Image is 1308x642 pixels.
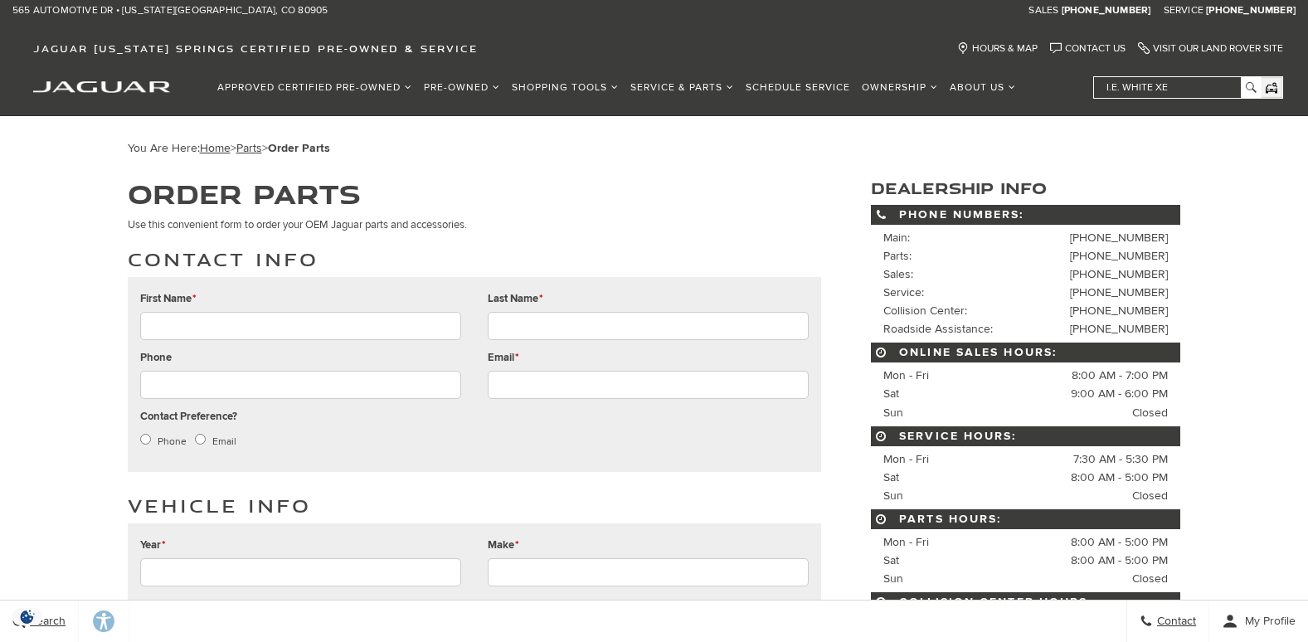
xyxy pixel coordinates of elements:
[140,289,197,308] label: First Name
[212,73,418,102] a: Approved Certified Pre-Owned
[128,250,822,269] h2: Contact Info
[25,42,486,55] a: Jaguar [US_STATE] Springs Certified Pre-Owned & Service
[883,368,929,382] span: Mon - Fri
[883,452,929,466] span: Mon - Fri
[1071,469,1168,487] span: 8:00 AM - 5:00 PM
[883,231,910,245] span: Main:
[506,73,625,102] a: Shopping Tools
[625,73,740,102] a: Service & Parts
[140,348,172,367] label: Phone
[883,249,912,263] span: Parts:
[1071,385,1168,403] span: 9:00 AM - 6:00 PM
[1132,570,1168,588] span: Closed
[1153,615,1196,629] span: Contact
[418,73,506,102] a: Pre-Owned
[871,426,1180,446] span: Service Hours:
[871,592,1180,612] span: Collision Center Hours:
[140,536,166,554] label: Year
[883,387,899,401] span: Sat
[1206,4,1296,17] a: [PHONE_NUMBER]
[8,608,46,625] section: Click to Open Cookie Consent Modal
[1072,367,1168,385] span: 8:00 AM - 7:00 PM
[883,322,993,336] span: Roadside Assistance:
[236,141,330,155] span: >
[8,608,46,625] img: Opt-Out Icon
[158,433,187,451] label: Phone
[1132,487,1168,505] span: Closed
[883,285,924,299] span: Service:
[488,348,519,367] label: Email
[128,141,330,155] span: You Are Here:
[1070,249,1168,263] a: [PHONE_NUMBER]
[740,73,856,102] a: Schedule Service
[1070,285,1168,299] a: [PHONE_NUMBER]
[488,595,514,613] label: Trim
[871,180,1180,197] h3: Dealership Info
[1050,42,1126,55] a: Contact Us
[871,509,1180,529] span: Parts Hours:
[140,407,237,426] label: Contact Preference?
[128,141,1181,155] div: Breadcrumbs
[883,571,903,586] span: Sun
[1094,77,1260,98] input: i.e. White XE
[1070,304,1168,318] a: [PHONE_NUMBER]
[883,535,929,549] span: Mon - Fri
[1070,231,1168,245] a: [PHONE_NUMBER]
[1209,601,1308,642] button: Open user profile menu
[883,553,899,567] span: Sat
[883,304,967,318] span: Collision Center:
[1073,450,1168,469] span: 7:30 AM - 5:30 PM
[12,4,328,17] a: 565 Automotive Dr • [US_STATE][GEOGRAPHIC_DATA], CO 80905
[883,470,899,484] span: Sat
[33,79,170,93] a: jaguar
[33,81,170,93] img: Jaguar
[488,289,543,308] label: Last Name
[871,205,1180,225] span: Phone Numbers:
[140,595,175,613] label: Model
[1070,322,1168,336] a: [PHONE_NUMBER]
[128,497,822,515] h2: Vehicle Info
[212,433,236,451] label: Email
[944,73,1022,102] a: About Us
[1238,615,1296,629] span: My Profile
[883,267,913,281] span: Sales:
[1070,267,1168,281] a: [PHONE_NUMBER]
[128,180,822,207] h1: Order Parts
[871,343,1180,362] span: Online Sales Hours:
[200,141,231,155] a: Home
[1164,4,1203,17] span: Service
[1132,404,1168,422] span: Closed
[212,73,1022,102] nav: Main Navigation
[1028,4,1058,17] span: Sales
[1062,4,1151,17] a: [PHONE_NUMBER]
[488,536,519,554] label: Make
[883,406,903,420] span: Sun
[1071,533,1168,552] span: 8:00 AM - 5:00 PM
[268,141,330,155] strong: Order Parts
[1071,552,1168,570] span: 8:00 AM - 5:00 PM
[33,42,478,55] span: Jaguar [US_STATE] Springs Certified Pre-Owned & Service
[957,42,1038,55] a: Hours & Map
[236,141,262,155] a: Parts
[1138,42,1283,55] a: Visit Our Land Rover Site
[856,73,944,102] a: Ownership
[200,141,330,155] span: >
[128,216,822,234] p: Use this convenient form to order your OEM Jaguar parts and accessories.
[883,489,903,503] span: Sun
